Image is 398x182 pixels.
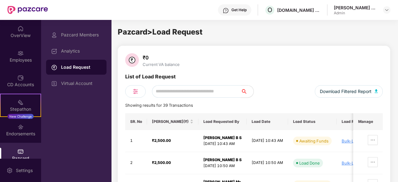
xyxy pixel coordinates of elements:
td: 1 [125,130,147,152]
img: svg+xml;base64,PHN2ZyBpZD0iTG9hZF9SZXF1ZXN0IiBkYXRhLW5hbWU9IkxvYWQgUmVxdWVzdCIgeG1sbnM9Imh0dHA6Ly... [51,64,57,71]
div: Pazcard Members [61,32,102,37]
th: SR. No [125,113,147,130]
img: svg+xml;base64,PHN2ZyBpZD0iUGF6Y2FyZCIgeG1sbnM9Imh0dHA6Ly93d3cudzMub3JnLzIwMDAvc3ZnIiB3aWR0aD0iMj... [17,148,24,155]
button: ellipsis [368,157,378,167]
span: Pazcard > Load Request [118,27,202,36]
div: Load Done [299,160,320,166]
div: Get Help [231,7,247,12]
th: Load Date [247,113,288,130]
img: svg+xml;base64,PHN2ZyBpZD0iRW5kb3JzZW1lbnRzIiB4bWxucz0iaHR0cDovL3d3dy53My5vcmcvMjAwMC9zdmciIHdpZH... [17,124,24,130]
th: Load Requested By [198,113,247,130]
div: Current VA balance [141,62,181,67]
img: svg+xml;base64,PHN2ZyBpZD0iU2V0dGluZy0yMHgyMCIgeG1sbnM9Imh0dHA6Ly93d3cudzMub3JnLzIwMDAvc3ZnIiB3aW... [7,167,13,174]
button: search [241,85,254,98]
img: svg+xml;base64,PHN2ZyB4bWxucz0iaHR0cDovL3d3dy53My5vcmcvMjAwMC9zdmciIHdpZHRoPSIzNiIgaGVpZ2h0PSIzNi... [125,53,139,67]
img: svg+xml;base64,PHN2ZyBpZD0iVmlydHVhbF9BY2NvdW50IiBkYXRhLW5hbWU9IlZpcnR1YWwgQWNjb3VudCIgeG1sbnM9Im... [51,81,57,87]
img: svg+xml;base64,PHN2ZyBpZD0iSGVscC0zMngzMiIgeG1sbnM9Imh0dHA6Ly93d3cudzMub3JnLzIwMDAvc3ZnIiB3aWR0aD... [223,7,229,14]
span: Showing results for 39 Transactions [125,103,193,108]
th: Manage [353,113,383,130]
img: svg+xml;base64,PHN2ZyB4bWxucz0iaHR0cDovL3d3dy53My5vcmcvMjAwMC9zdmciIHdpZHRoPSIyMSIgaGVpZ2h0PSIyMC... [17,99,24,105]
button: ellipsis [368,135,378,145]
div: [PERSON_NAME] B S [334,5,377,11]
button: Download Filtered Report [315,85,383,98]
span: ellipsis [368,138,377,142]
div: Load Request [61,64,102,70]
span: O [268,6,272,14]
img: svg+xml;base64,PHN2ZyBpZD0iUHJvZmlsZSIgeG1sbnM9Imh0dHA6Ly93d3cudzMub3JnLzIwMDAvc3ZnIiB3aWR0aD0iMj... [51,32,57,38]
strong: ₹2,500.00 [152,138,171,143]
div: [DATE] 10:43 AM [203,141,242,147]
div: List of Load Request [125,73,176,85]
img: svg+xml;base64,PHN2ZyBpZD0iQ0RfQWNjb3VudHMiIGRhdGEtbmFtZT0iQ0QgQWNjb3VudHMiIHhtbG5zPSJodHRwOi8vd3... [17,75,24,81]
span: search [241,89,253,94]
span: Download Filtered Report [320,88,372,95]
img: svg+xml;base64,PHN2ZyBpZD0iRHJvcGRvd24tMzJ4MzIiIHhtbG5zPSJodHRwOi8vd3d3LnczLm9yZy8yMDAwL3N2ZyIgd2... [384,7,389,12]
img: svg+xml;base64,PHN2ZyB4bWxucz0iaHR0cDovL3d3dy53My5vcmcvMjAwMC9zdmciIHhtbG5zOnhsaW5rPSJodHRwOi8vd3... [375,89,378,93]
img: New Pazcare Logo [7,6,48,14]
strong: [PERSON_NAME] B S [203,157,242,162]
strong: ₹2,500.00 [152,160,171,165]
div: Settings [14,167,35,174]
div: ₹0 [141,54,181,61]
div: New Challenge [7,114,34,119]
img: svg+xml;base64,PHN2ZyBpZD0iRW1wbG95ZWVzIiB4bWxucz0iaHR0cDovL3d3dy53My5vcmcvMjAwMC9zdmciIHdpZHRoPS... [17,50,24,56]
th: Load Status [288,113,337,130]
div: Stepathon [1,106,40,112]
strong: [PERSON_NAME] B S [203,135,242,140]
img: svg+xml;base64,PHN2ZyB4bWxucz0iaHR0cDovL3d3dy53My5vcmcvMjAwMC9zdmciIHdpZHRoPSIyNCIgaGVpZ2h0PSIyNC... [132,88,139,95]
img: svg+xml;base64,PHN2ZyBpZD0iRGFzaGJvYXJkIiB4bWxucz0iaHR0cDovL3d3dy53My5vcmcvMjAwMC9zdmciIHdpZHRoPS... [51,48,57,54]
div: Awaiting Funds [299,138,329,144]
div: Virtual Account [61,81,102,86]
div: Admin [334,11,377,16]
div: [DOMAIN_NAME] Digitech Media Private Limited [277,7,321,13]
div: Analytics [61,49,102,54]
td: [DATE] 10:50 AM [247,152,288,174]
div: [DATE] 10:50 AM [203,163,242,169]
td: 2 [125,152,147,174]
span: ellipsis [368,160,377,165]
img: svg+xml;base64,PHN2ZyBpZD0iSG9tZSIgeG1sbnM9Imh0dHA6Ly93d3cudzMub3JnLzIwMDAvc3ZnIiB3aWR0aD0iMjAiIG... [17,26,24,32]
th: Load Amount(₹) [147,113,198,130]
td: [DATE] 10:43 AM [247,130,288,152]
span: [PERSON_NAME](₹) [152,119,189,124]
